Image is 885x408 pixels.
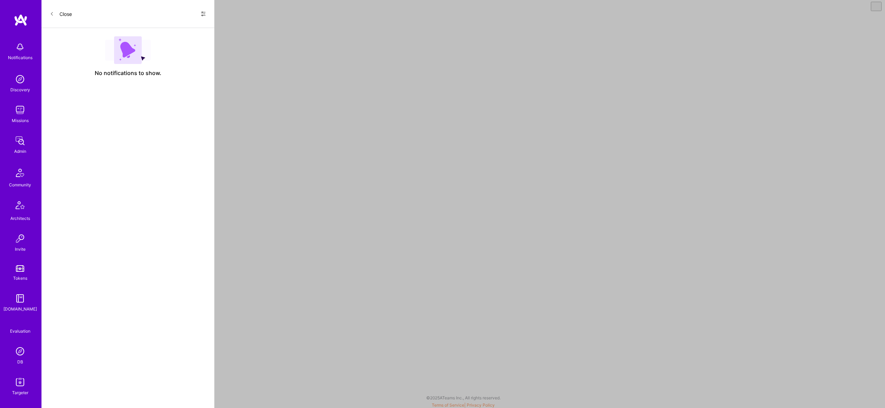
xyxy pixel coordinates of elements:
[15,245,26,253] div: Invite
[12,117,29,124] div: Missions
[10,327,30,335] div: Evaluation
[13,375,27,389] img: Skill Targeter
[13,291,27,305] img: guide book
[13,275,27,282] div: Tokens
[12,165,28,181] img: Community
[13,232,27,245] img: Invite
[10,86,30,93] div: Discovery
[10,215,30,222] div: Architects
[12,389,28,396] div: Targeter
[17,358,23,365] div: DB
[18,322,23,327] i: icon SelectionTeam
[9,181,31,188] div: Community
[95,69,161,77] span: No notifications to show.
[3,305,37,313] div: [DOMAIN_NAME]
[12,198,28,215] img: Architects
[8,54,32,61] div: Notifications
[13,344,27,358] img: Admin Search
[16,265,24,272] img: tokens
[50,8,72,19] button: Close
[13,72,27,86] img: discovery
[13,134,27,148] img: admin teamwork
[13,103,27,117] img: teamwork
[14,14,28,26] img: logo
[13,40,27,54] img: bell
[14,148,26,155] div: Admin
[105,36,151,64] img: empty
